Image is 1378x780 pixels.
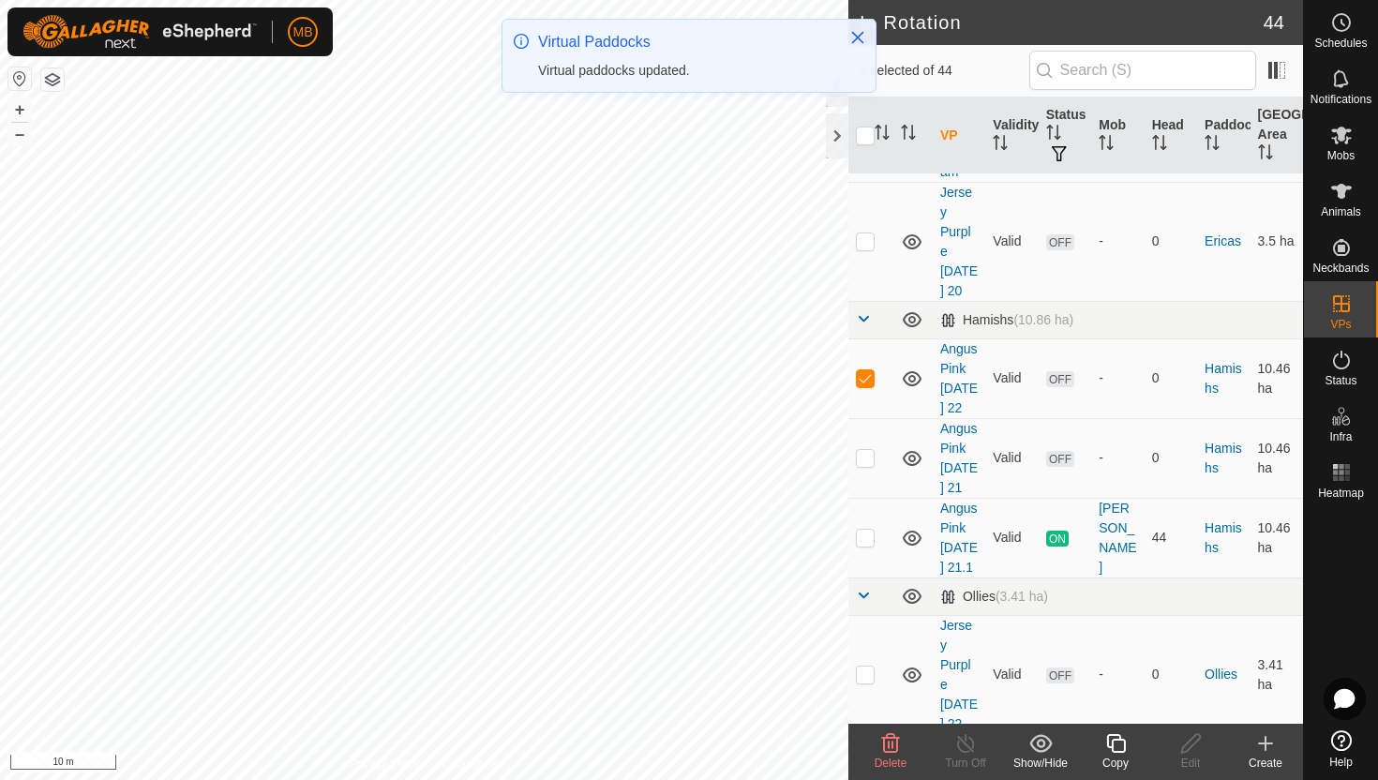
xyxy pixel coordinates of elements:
img: Gallagher Logo [22,15,257,49]
span: Heatmap [1318,487,1364,499]
a: Angus Pink [DATE] 21.1 [940,501,978,575]
td: 44 [1145,498,1197,577]
p-sorticon: Activate to sort [1152,138,1167,153]
div: Copy [1078,755,1153,772]
th: Mob [1091,97,1144,174]
button: Close [845,24,871,51]
span: OFF [1046,451,1074,467]
td: 10.46 ha [1251,418,1303,498]
span: Animals [1321,206,1361,217]
span: ON [1046,531,1069,547]
div: Virtual Paddocks [538,31,831,53]
span: Infra [1329,431,1352,442]
span: VPs [1330,319,1351,330]
a: Privacy Policy [350,756,420,772]
td: Valid [985,418,1038,498]
input: Search (S) [1029,51,1256,90]
th: [GEOGRAPHIC_DATA] Area [1251,97,1303,174]
span: 44 [1264,8,1284,37]
td: 0 [1145,615,1197,734]
th: VP [933,97,985,174]
span: Status [1325,375,1356,386]
span: (10.86 ha) [1013,312,1073,327]
td: 0 [1145,182,1197,301]
td: 3.5 ha [1251,182,1303,301]
h2: In Rotation [860,11,1264,34]
td: Valid [985,182,1038,301]
span: 1 selected of 44 [860,61,1029,81]
span: Schedules [1314,37,1367,49]
a: Help [1304,723,1378,775]
span: Help [1329,757,1353,768]
span: Mobs [1327,150,1355,161]
a: Hamishs [1205,441,1242,475]
td: 0 [1145,418,1197,498]
td: 10.46 ha [1251,338,1303,418]
div: - [1099,232,1136,251]
td: Valid [985,615,1038,734]
th: Status [1039,97,1091,174]
a: Ericas [1205,233,1241,248]
th: Head [1145,97,1197,174]
th: Paddock [1197,97,1250,174]
td: 10.46 ha [1251,498,1303,577]
div: Virtual paddocks updated. [538,61,831,81]
button: Map Layers [41,68,64,91]
a: Contact Us [442,756,498,772]
div: Edit [1153,755,1228,772]
div: [PERSON_NAME] [1099,499,1136,577]
div: - [1099,665,1136,684]
a: Jersey Purple [DATE] 22 [940,618,978,731]
div: - [1099,448,1136,468]
a: Hamishs [1205,520,1242,555]
td: 0 [1145,338,1197,418]
div: Hamishs [940,312,1073,328]
button: – [8,123,31,145]
p-sorticon: Activate to sort [1046,127,1061,142]
p-sorticon: Activate to sort [901,127,916,142]
button: Reset Map [8,67,31,90]
div: - [1099,368,1136,388]
div: Create [1228,755,1303,772]
th: Validity [985,97,1038,174]
td: 3.41 ha [1251,615,1303,734]
div: Show/Hide [1003,755,1078,772]
td: Valid [985,498,1038,577]
a: Angus Pink [DATE] 21 [940,421,978,495]
div: Turn Off [928,755,1003,772]
span: Delete [875,757,907,770]
p-sorticon: Activate to sort [875,127,890,142]
button: + [8,98,31,121]
a: Jersey Purple [DATE] 20 [940,185,978,298]
span: Neckbands [1312,262,1369,274]
a: Ollies [1205,667,1237,682]
p-sorticon: Activate to sort [993,138,1008,153]
td: Valid [985,338,1038,418]
a: Hamishs [1205,361,1242,396]
div: Ollies [940,589,1048,605]
span: OFF [1046,667,1074,683]
span: Notifications [1311,94,1371,105]
a: Jersey Purple [DATE] 21 am [940,46,978,179]
span: MB [293,22,313,42]
p-sorticon: Activate to sort [1258,147,1273,162]
p-sorticon: Activate to sort [1099,138,1114,153]
span: (3.41 ha) [996,589,1048,604]
span: OFF [1046,234,1074,250]
a: Angus Pink [DATE] 22 [940,341,978,415]
p-sorticon: Activate to sort [1205,138,1220,153]
span: OFF [1046,371,1074,387]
